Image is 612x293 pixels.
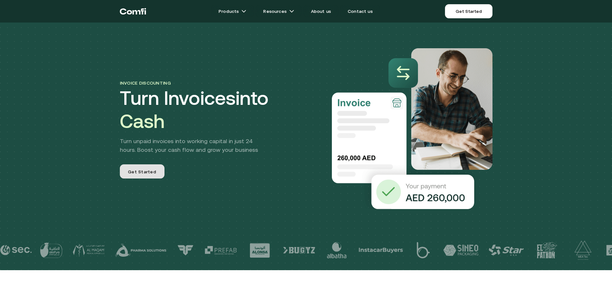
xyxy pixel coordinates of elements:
[358,242,403,258] img: logo-10
[241,9,246,14] img: arrow icons
[211,5,254,18] a: Productsarrow icons
[534,242,560,258] img: logo-14
[283,242,315,258] img: logo-8
[128,169,156,176] span: Get Started
[570,241,596,260] img: logo-15
[120,80,171,86] span: Invoice discounting
[120,137,269,154] p: Turn unpaid invoices into working capital in just 24 hours. Boost your cash flow and grow your bu...
[489,242,524,258] img: logo-13
[120,110,165,132] span: Cash
[289,9,294,14] img: arrow icons
[120,2,146,21] a: Return to the top of the Comfi home page
[445,4,492,18] a: Get Started
[332,48,492,209] img: Invoice Discounting
[177,241,194,260] img: logo-5
[413,242,433,258] img: logo-11
[255,5,302,18] a: Resourcesarrow icons
[120,164,164,179] a: Get Started
[443,242,478,258] img: logo-12
[325,242,348,258] img: logo-9
[340,5,380,18] a: Contact us
[73,241,105,260] img: logo-3
[120,87,306,133] h1: Turn Invoices into
[115,236,166,265] img: logo-4
[40,242,62,258] img: logo-2
[303,5,339,18] a: About us
[205,241,237,260] img: logo-6
[247,243,273,258] img: logo-7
